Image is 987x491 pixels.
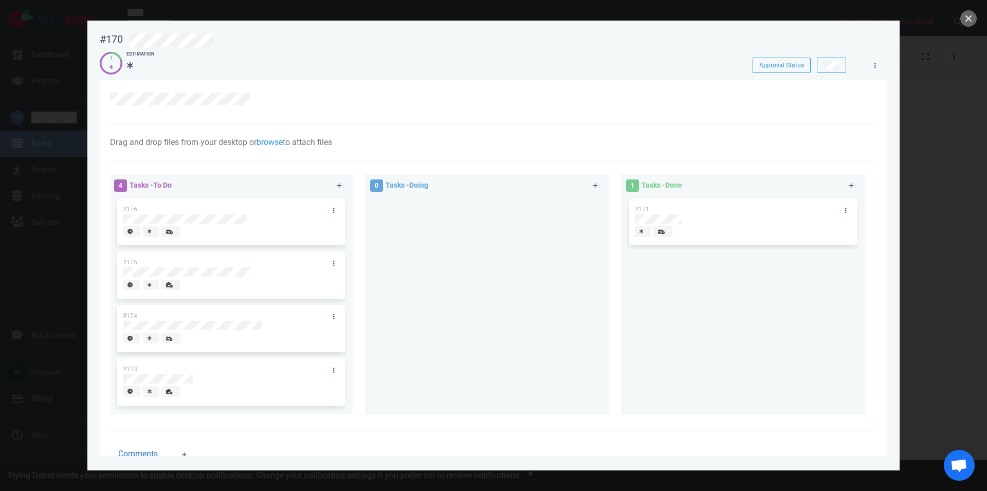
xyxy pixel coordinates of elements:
[123,366,137,373] span: #173
[109,54,113,63] div: 1
[960,10,977,27] button: close
[257,137,283,147] a: browse
[123,206,137,213] span: #176
[118,448,158,460] span: Comments
[126,51,154,58] div: Estimation
[944,450,975,481] div: Open chat
[626,179,639,192] span: 1
[642,181,682,189] span: Tasks - Done
[109,63,113,72] div: 4
[123,312,137,319] span: #174
[110,137,257,147] span: Drag and drop files from your desktop or
[386,181,428,189] span: Tasks - Doing
[100,33,123,46] div: #170
[370,179,383,192] span: 0
[753,58,811,73] button: Approval Status
[114,179,127,192] span: 4
[123,259,137,266] span: #175
[283,137,332,147] span: to attach files
[635,206,649,213] span: #171
[130,181,172,189] span: Tasks - To Do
